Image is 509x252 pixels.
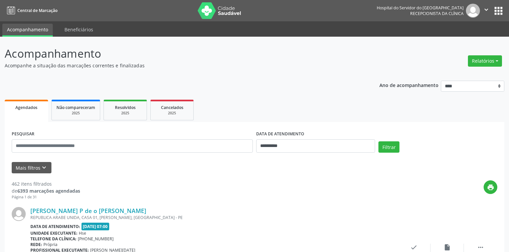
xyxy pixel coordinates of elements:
[78,236,114,242] span: [PHONE_NUMBER]
[256,129,304,139] label: DATA DE ATENDIMENTO
[379,81,439,89] p: Ano de acompanhamento
[56,105,95,110] span: Não compareceram
[5,62,354,69] p: Acompanhe a situação das marcações correntes e finalizadas
[12,129,34,139] label: PESQUISAR
[17,188,80,194] strong: 6393 marcações agendadas
[155,111,189,116] div: 2025
[477,244,484,251] i: 
[40,164,48,171] i: keyboard_arrow_down
[5,5,57,16] a: Central de Marcação
[5,45,354,62] p: Acompanhamento
[30,224,80,229] b: Data de atendimento:
[378,141,399,153] button: Filtrar
[109,111,142,116] div: 2025
[81,223,110,230] span: [DATE] 07:00
[410,244,417,251] i: check
[30,236,76,242] b: Telefone da clínica:
[466,4,480,18] img: img
[30,207,146,214] a: [PERSON_NAME] P de o [PERSON_NAME]
[468,55,502,67] button: Relatórios
[17,8,57,13] span: Central de Marcação
[30,242,42,247] b: Rede:
[12,180,80,187] div: 462 itens filtrados
[12,187,80,194] div: de
[483,6,490,13] i: 
[487,184,494,191] i: print
[43,242,57,247] span: Própria
[480,4,493,18] button: 
[15,105,37,110] span: Agendados
[12,207,26,221] img: img
[444,244,451,251] i: insert_drive_file
[493,5,504,17] button: apps
[30,215,397,220] div: REPUBLICA ARABE UNIDA, CASA 01, [PERSON_NAME], [GEOGRAPHIC_DATA] - PE
[60,24,98,35] a: Beneficiários
[12,194,80,200] div: Página 1 de 31
[115,105,136,110] span: Resolvidos
[2,24,53,37] a: Acompanhamento
[410,11,464,16] span: Recepcionista da clínica
[161,105,183,110] span: Cancelados
[30,230,77,236] b: Unidade executante:
[79,230,86,236] span: Hse
[377,5,464,11] div: Hospital do Servidor do [GEOGRAPHIC_DATA]
[12,162,51,174] button: Mais filtroskeyboard_arrow_down
[56,111,95,116] div: 2025
[484,180,497,194] button: print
